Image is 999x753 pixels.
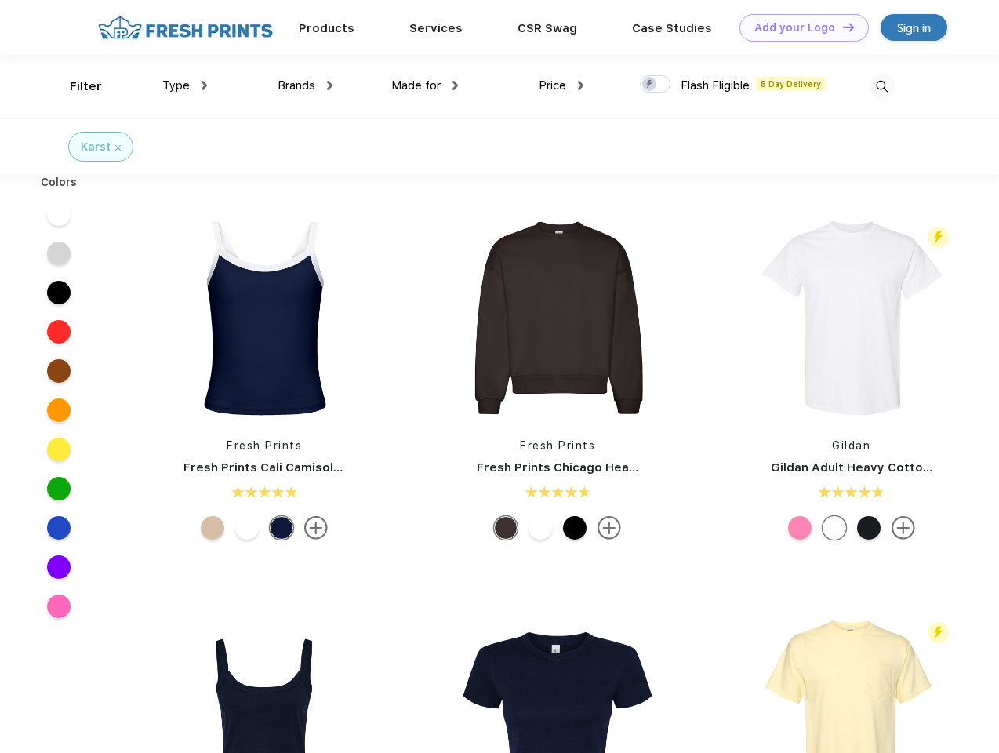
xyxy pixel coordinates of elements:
[115,145,121,151] img: filter_cancel.svg
[881,14,947,41] a: Sign in
[756,77,826,91] span: 5 Day Delivery
[578,81,583,90] img: dropdown.png
[869,74,895,100] img: desktop_search.svg
[201,516,224,540] div: Oat White
[183,460,367,475] a: Fresh Prints Cali Camisole Top
[160,213,369,422] img: func=resize&h=266
[299,21,354,35] a: Products
[857,516,881,540] div: Dark Heather
[529,516,552,540] div: White
[327,81,332,90] img: dropdown.png
[518,21,577,35] a: CSR Swag
[539,78,566,93] span: Price
[897,19,931,37] div: Sign in
[681,78,750,93] span: Flash Eligible
[832,439,870,452] a: Gildan
[928,622,949,643] img: flash_active_toggle.svg
[754,21,835,35] div: Add your Logo
[304,516,328,540] img: more.svg
[227,439,302,452] a: Fresh Prints
[520,439,595,452] a: Fresh Prints
[843,23,854,31] img: DT
[771,460,975,475] a: Gildan Adult Heavy Cotton T-Shirt
[494,516,518,540] div: Dark Chocolate mto
[202,81,207,90] img: dropdown.png
[892,516,915,540] img: more.svg
[70,78,102,96] div: Filter
[823,516,846,540] div: White
[788,516,812,540] div: Azalea
[453,213,662,422] img: func=resize&h=266
[278,78,315,93] span: Brands
[477,460,747,475] a: Fresh Prints Chicago Heavyweight Crewneck
[452,81,458,90] img: dropdown.png
[81,139,111,155] div: Karst
[162,78,190,93] span: Type
[235,516,259,540] div: White
[391,78,441,93] span: Made for
[928,227,949,248] img: flash_active_toggle.svg
[409,21,463,35] a: Services
[598,516,621,540] img: more.svg
[93,14,278,42] img: fo%20logo%202.webp
[270,516,293,540] div: Navy White
[563,516,587,540] div: Black
[29,174,89,191] div: Colors
[747,213,956,422] img: func=resize&h=266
